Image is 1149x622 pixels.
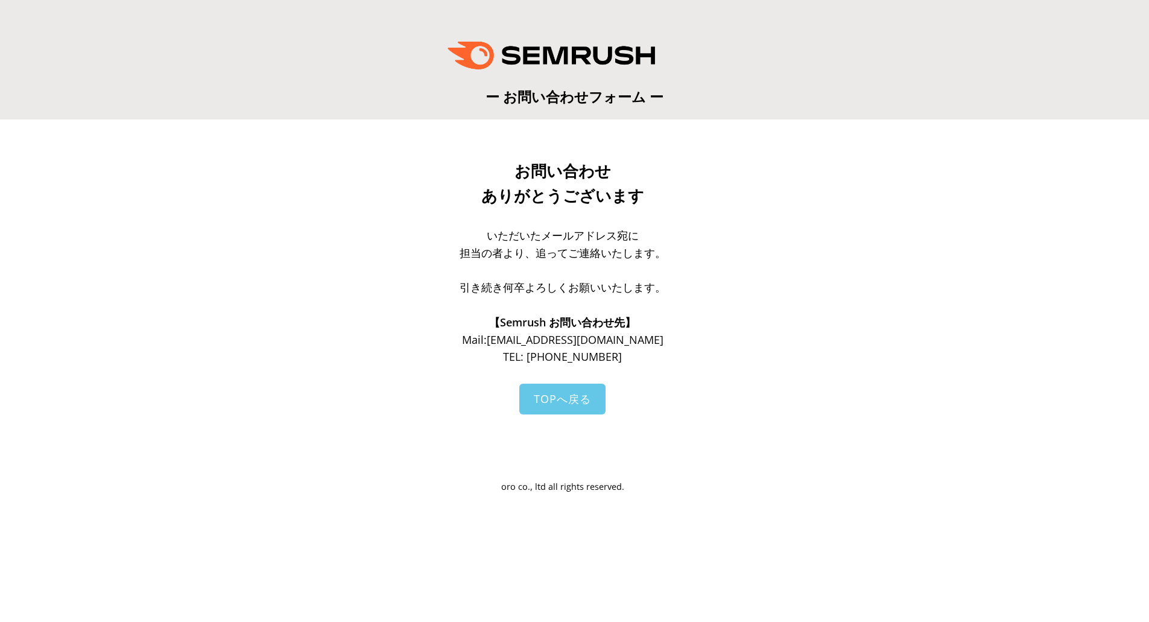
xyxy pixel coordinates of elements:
[534,392,591,406] span: TOPへ戻る
[481,187,644,205] span: ありがとうございます
[503,349,622,364] span: TEL: [PHONE_NUMBER]
[460,280,666,294] span: 引き続き何卒よろしくお願いいたします。
[460,246,666,260] span: 担当の者より、追ってご連絡いたします。
[486,87,663,106] span: ー お問い合わせフォーム ー
[519,384,606,414] a: TOPへ戻る
[487,228,639,243] span: いただいたメールアドレス宛に
[501,481,624,492] span: oro co., ltd all rights reserved.
[489,315,636,329] span: 【Semrush お問い合わせ先】
[462,332,663,347] span: Mail: [EMAIL_ADDRESS][DOMAIN_NAME]
[514,162,611,180] span: お問い合わせ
